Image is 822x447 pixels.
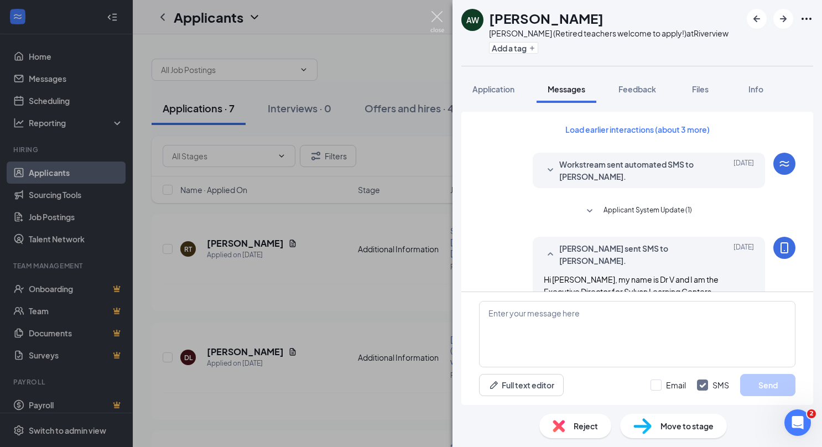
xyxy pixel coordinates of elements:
button: Send [740,374,795,396]
span: [PERSON_NAME] sent SMS to [PERSON_NAME]. [559,242,704,267]
div: AW [466,14,479,25]
span: Reject [574,420,598,432]
span: Info [748,84,763,94]
span: 2 [807,409,816,418]
span: Messages [548,84,585,94]
svg: WorkstreamLogo [778,157,791,170]
button: Load earlier interactions (about 3 more) [556,121,719,138]
svg: Plus [529,45,535,51]
span: Files [692,84,709,94]
svg: ArrowLeftNew [750,12,763,25]
svg: Ellipses [800,12,813,25]
span: Move to stage [660,420,714,432]
button: ArrowRight [773,9,793,29]
svg: MobileSms [778,241,791,254]
button: Full text editorPen [479,374,564,396]
span: Feedback [618,84,656,94]
button: ArrowLeftNew [747,9,767,29]
span: Applicant System Update (1) [604,205,692,218]
div: [PERSON_NAME] (Retired teachers welcome to apply!) at Riverview [489,28,729,39]
svg: SmallChevronDown [544,164,557,177]
span: Hi [PERSON_NAME], my name is Dr V and I am the Executive Director for Sylvan Learning Centers [GE... [544,274,746,357]
iframe: Intercom live chat [784,409,811,436]
button: PlusAdd a tag [489,42,538,54]
span: [DATE] [733,242,754,267]
button: SmallChevronDownApplicant System Update (1) [583,205,692,218]
svg: Pen [488,380,500,391]
svg: SmallChevronDown [583,205,596,218]
svg: ArrowRight [777,12,790,25]
h1: [PERSON_NAME] [489,9,604,28]
span: Workstream sent automated SMS to [PERSON_NAME]. [559,158,704,183]
svg: SmallChevronUp [544,248,557,261]
span: [DATE] [733,158,754,183]
span: Application [472,84,514,94]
